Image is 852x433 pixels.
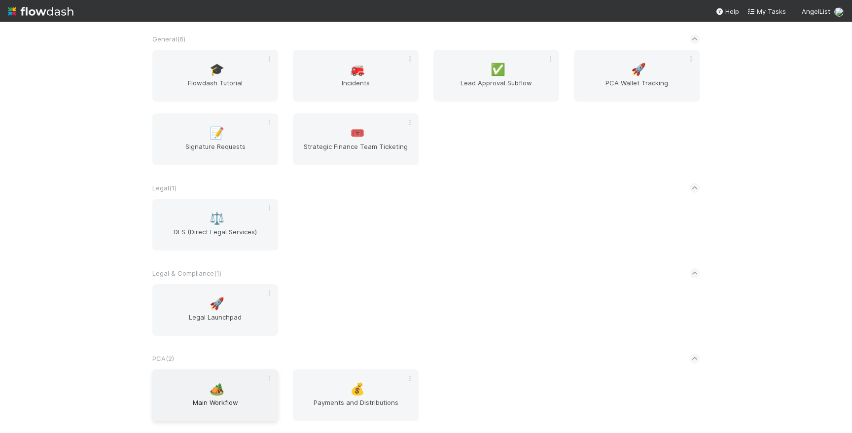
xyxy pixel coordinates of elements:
span: Legal Launchpad [156,312,274,332]
span: Incidents [297,78,415,98]
span: 🎟️ [350,127,365,140]
span: Flowdash Tutorial [156,78,274,98]
span: ⚖️ [210,212,224,225]
span: Signature Requests [156,142,274,161]
a: 📝Signature Requests [152,113,278,165]
span: 📝 [210,127,224,140]
img: logo-inverted-e16ddd16eac7371096b0.svg [8,3,73,20]
a: My Tasks [747,6,786,16]
span: 🚀 [631,63,646,76]
span: Main Workflow [156,397,274,417]
span: My Tasks [747,7,786,15]
a: ⚖️DLS (Direct Legal Services) [152,199,278,251]
a: 🎟️Strategic Finance Team Ticketing [293,113,419,165]
a: 🚒Incidents [293,50,419,102]
span: ✅ [491,63,505,76]
span: DLS (Direct Legal Services) [156,227,274,247]
span: Legal & Compliance ( 1 ) [152,269,221,277]
span: PCA Wallet Tracking [578,78,696,98]
span: 💰 [350,383,365,396]
a: ✅Lead Approval Subflow [433,50,559,102]
a: 🎓Flowdash Tutorial [152,50,278,102]
div: Help [715,6,739,16]
span: 🎓 [210,63,224,76]
span: General ( 6 ) [152,35,185,43]
a: 💰Payments and Distributions [293,369,419,421]
span: PCA ( 2 ) [152,355,174,362]
span: Payments and Distributions [297,397,415,417]
a: 🏕️Main Workflow [152,369,278,421]
img: avatar_e1f102a8-6aea-40b1-874c-e2ab2da62ba9.png [834,7,844,17]
span: 🏕️ [210,383,224,396]
span: Strategic Finance Team Ticketing [297,142,415,161]
span: Lead Approval Subflow [437,78,555,98]
span: Legal ( 1 ) [152,184,177,192]
a: 🚀Legal Launchpad [152,284,278,336]
span: AngelList [802,7,830,15]
span: 🚀 [210,297,224,310]
span: 🚒 [350,63,365,76]
a: 🚀PCA Wallet Tracking [574,50,700,102]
